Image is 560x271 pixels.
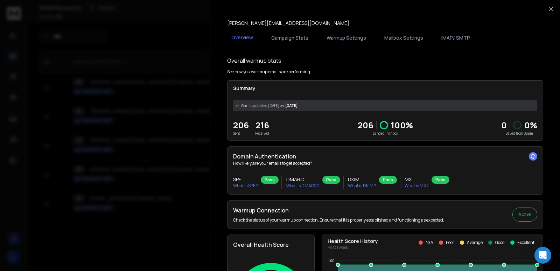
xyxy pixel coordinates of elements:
[380,30,427,46] button: Mailbox Settings
[233,176,258,183] h3: SPF
[233,217,444,223] p: Check the status of your warmup connection. Ensure that it is properly established and functionin...
[534,247,551,264] div: Open Intercom Messenger
[512,208,537,222] button: Active
[432,176,449,184] div: Pass
[233,120,249,131] p: 206
[391,120,413,131] p: 100 %
[426,240,433,245] p: N/A
[261,176,279,184] div: Pass
[255,131,269,136] p: Received
[286,176,320,183] h3: DMARC
[227,56,281,65] h1: Overall warmup stats
[227,20,349,27] p: [PERSON_NAME][EMAIL_ADDRESS][DOMAIN_NAME]
[233,240,309,249] h2: Overall Health Score
[233,152,537,161] h2: Domain Authentication
[322,30,370,46] button: Warmup Settings
[467,240,483,245] p: Average
[437,30,474,46] button: IMAP/ SMTP
[358,120,373,131] p: 206
[328,238,378,245] p: Health Score History
[233,131,249,136] p: Sent
[233,161,537,166] p: How likely are your emails to get accepted?
[446,240,454,245] p: Poor
[379,176,397,184] div: Pass
[255,120,269,131] p: 216
[405,183,429,189] p: What is MX ?
[328,259,334,263] tspan: 100
[524,120,537,131] p: 0 %
[501,119,507,131] strong: 0
[241,103,284,108] span: Warmup started [DATE] on
[358,131,413,136] p: Landed in Inbox
[322,176,340,184] div: Pass
[233,183,258,189] p: What is SPF ?
[501,131,537,136] p: Saved from Spam
[328,245,378,250] p: Past 1 week
[227,69,310,75] p: See how you warmup emails are performing
[233,100,537,111] div: [DATE]
[517,240,534,245] p: Excellent
[267,30,313,46] button: Campaign Stats
[348,183,376,189] p: What is DKIM ?
[405,176,429,183] h3: MX
[233,206,444,215] h2: Warmup Connection
[233,85,537,92] p: Summary
[495,240,505,245] p: Good
[227,30,257,46] button: Overview
[348,176,376,183] h3: DKIM
[286,183,320,189] p: What is DMARC ?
